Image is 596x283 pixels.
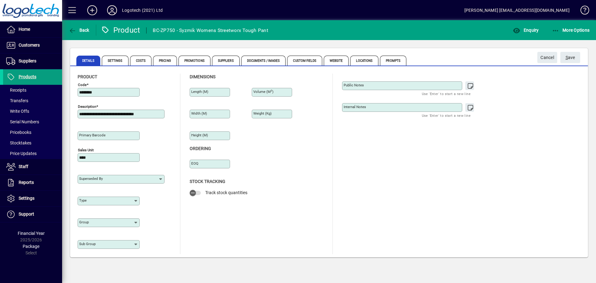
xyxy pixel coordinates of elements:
mat-label: Type [79,198,87,203]
button: Enquiry [511,25,540,36]
div: Product [101,25,140,35]
span: Website [324,56,349,66]
a: Staff [3,159,62,175]
span: Ordering [190,146,211,151]
span: Package [23,244,39,249]
span: Financial Year [18,231,45,236]
a: Settings [3,191,62,206]
mat-label: Group [79,220,89,224]
a: Reports [3,175,62,190]
mat-label: Width (m) [191,111,207,116]
a: Customers [3,38,62,53]
button: Save [560,52,580,63]
span: Dimensions [190,74,215,79]
span: Support [19,212,34,217]
span: Reports [19,180,34,185]
mat-label: Height (m) [191,133,208,137]
mat-label: Superseded by [79,176,103,181]
span: Settings [102,56,129,66]
span: Settings [19,196,34,201]
a: Stocktakes [3,138,62,148]
span: Pricebooks [6,130,31,135]
span: Receipts [6,88,26,93]
button: Profile [102,5,122,16]
mat-label: Weight (Kg) [253,111,272,116]
div: BC-ZP750 - Syzmik Womens Streetworx Tough Pant [153,25,268,35]
span: ave [566,52,575,63]
mat-label: Primary barcode [79,133,106,137]
span: Promotions [178,56,210,66]
button: Add [82,5,102,16]
span: Costs [130,56,152,66]
span: Write Offs [6,109,29,114]
span: Customers [19,43,40,48]
a: Support [3,207,62,222]
span: Enquiry [513,28,539,33]
mat-hint: Use 'Enter' to start a new line [422,90,471,97]
span: Details [76,56,100,66]
span: Pricing [153,56,177,66]
a: Write Offs [3,106,62,116]
mat-label: Internal Notes [344,105,366,109]
span: Suppliers [19,58,36,63]
a: Price Updates [3,148,62,159]
span: Prompts [380,56,406,66]
a: Pricebooks [3,127,62,138]
span: More Options [552,28,590,33]
sup: 3 [271,89,272,92]
a: Home [3,22,62,37]
span: Transfers [6,98,28,103]
a: Knowledge Base [576,1,588,21]
span: Locations [350,56,378,66]
span: Documents / Images [241,56,286,66]
span: Back [69,28,89,33]
mat-label: Volume (m ) [253,89,273,94]
span: Stocktakes [6,140,31,145]
span: Price Updates [6,151,37,156]
span: Suppliers [212,56,240,66]
button: More Options [550,25,591,36]
mat-label: Length (m) [191,89,208,94]
span: Products [19,74,36,79]
mat-label: Public Notes [344,83,364,87]
mat-label: Description [78,104,96,109]
span: Product [78,74,97,79]
span: Serial Numbers [6,119,39,124]
mat-label: EOQ [191,161,198,166]
span: Staff [19,164,28,169]
span: Stock Tracking [190,179,225,184]
app-page-header-button: Back [62,25,96,36]
span: Cancel [540,52,554,63]
span: Home [19,27,30,32]
mat-label: Sales unit [78,148,94,152]
a: Receipts [3,85,62,95]
mat-label: Sub group [79,242,96,246]
div: Logotech (2021) Ltd [122,5,163,15]
div: [PERSON_NAME] [EMAIL_ADDRESS][DOMAIN_NAME] [464,5,570,15]
span: S [566,55,568,60]
span: Custom Fields [287,56,322,66]
span: Track stock quantities [205,190,247,195]
button: Cancel [537,52,557,63]
button: Back [67,25,91,36]
mat-label: Code [78,83,87,87]
a: Suppliers [3,53,62,69]
a: Transfers [3,95,62,106]
a: Serial Numbers [3,116,62,127]
mat-hint: Use 'Enter' to start a new line [422,112,471,119]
